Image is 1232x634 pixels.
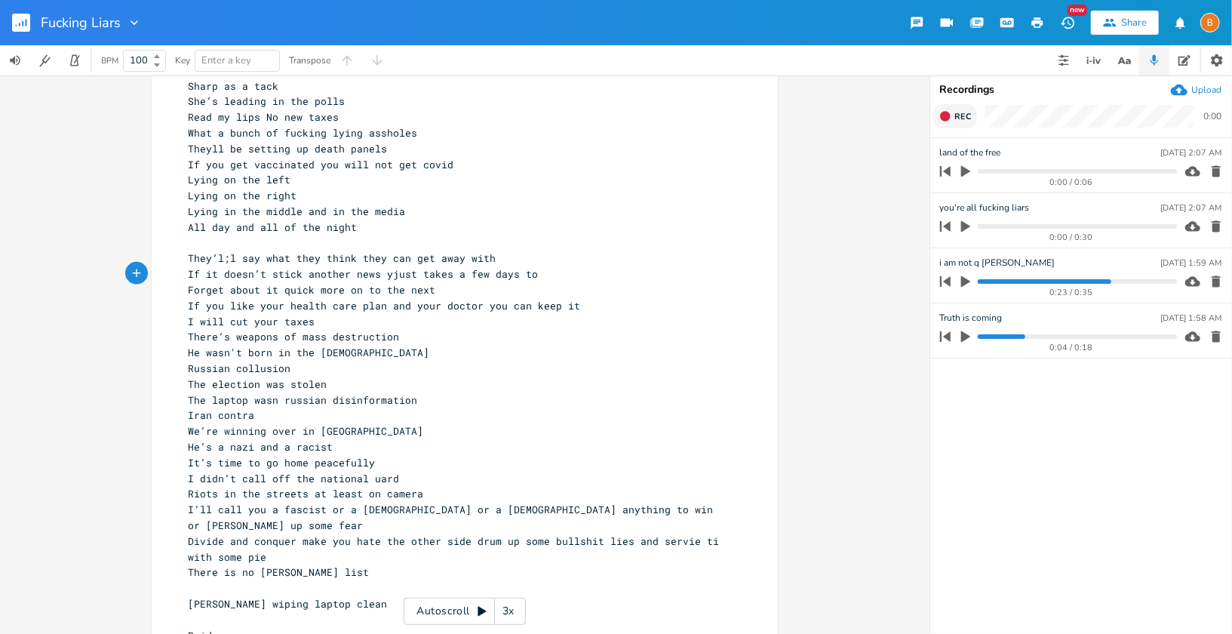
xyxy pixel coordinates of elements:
[41,16,121,29] span: Fucking Liars
[188,205,405,218] span: Lying in the middle and in the media
[1052,9,1083,36] button: New
[1191,84,1221,96] div: Upload
[1200,13,1220,32] div: Brian Lawley
[1160,204,1221,212] div: [DATE] 2:07 AM
[188,597,387,611] span: [PERSON_NAME] wiping laptop clean
[933,104,977,128] button: Rec
[188,267,538,281] span: If it doesn’t stick another news yjust takes a few days to
[495,598,522,625] div: 3x
[939,256,1055,270] span: i am not q [PERSON_NAME]
[188,362,290,375] span: Russian collusion
[966,178,1177,186] div: 0:00 / 0:06
[939,146,1000,160] span: land of the free
[188,189,296,202] span: Lying on the right
[188,126,417,140] span: What a bunch of fucking lying assholes
[175,56,190,65] div: Key
[939,85,1223,95] div: Recordings
[188,142,387,155] span: Theyll be setting up death panels
[188,377,327,391] span: The election was stolen
[188,424,423,438] span: We’re winning over in [GEOGRAPHIC_DATA]
[188,487,423,500] span: Riots in the streets at least on camera
[1160,259,1221,267] div: [DATE] 1:59 AM
[188,456,375,469] span: It’s time to go home peacefully
[188,110,339,124] span: Read my lips No new taxes
[966,288,1177,297] div: 0:23 / 0:35
[188,503,719,532] span: I’ll call you a fascist or a [DEMOGRAPHIC_DATA] or a [DEMOGRAPHIC_DATA] anything to win or [PERSO...
[188,330,399,343] span: There’s weapons of mass destruction
[188,565,369,579] span: There is no [PERSON_NAME] list
[966,233,1177,242] div: 0:00 / 0:30
[404,598,526,625] div: Autoscroll
[188,283,435,297] span: Forget about it quick more on to the next
[101,57,118,65] div: BPM
[188,472,399,485] span: I didn’t call off the national uard
[1171,82,1221,98] button: Upload
[188,315,315,328] span: I will cut your taxes
[188,299,580,312] span: If you like your health care plan and your doctor you can keep it
[188,440,333,454] span: He’s a nazi and a racist
[188,94,345,108] span: She’s leading in the polls
[188,393,417,407] span: The laptop wasn russian disinformation
[188,173,290,186] span: Lying on the left
[1068,5,1087,16] div: New
[188,158,453,171] span: If you get vaccinated you will not get covid
[1200,5,1220,40] button: B
[939,201,1029,215] span: you're all fucking liars
[1121,16,1147,29] div: Share
[188,408,254,422] span: Iran contra
[188,220,357,234] span: All day and all of the night
[1160,314,1221,322] div: [DATE] 1:58 AM
[939,311,1002,325] span: Truth is coming
[1203,112,1221,121] div: 0:00
[188,534,725,564] span: Divide and conquer make you hate the other side drum up some bullshit lies and servie ti with som...
[188,251,496,265] span: They’l;l say what they think they can get away with
[954,111,971,122] span: Rec
[1091,11,1159,35] button: Share
[966,343,1177,352] div: 0:04 / 0:18
[188,79,278,93] span: Sharp as a tack
[201,54,251,67] span: Enter a key
[1160,149,1221,157] div: [DATE] 2:07 AM
[289,56,330,65] div: Transpose
[188,346,429,359] span: He wasn't born in the [DEMOGRAPHIC_DATA]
